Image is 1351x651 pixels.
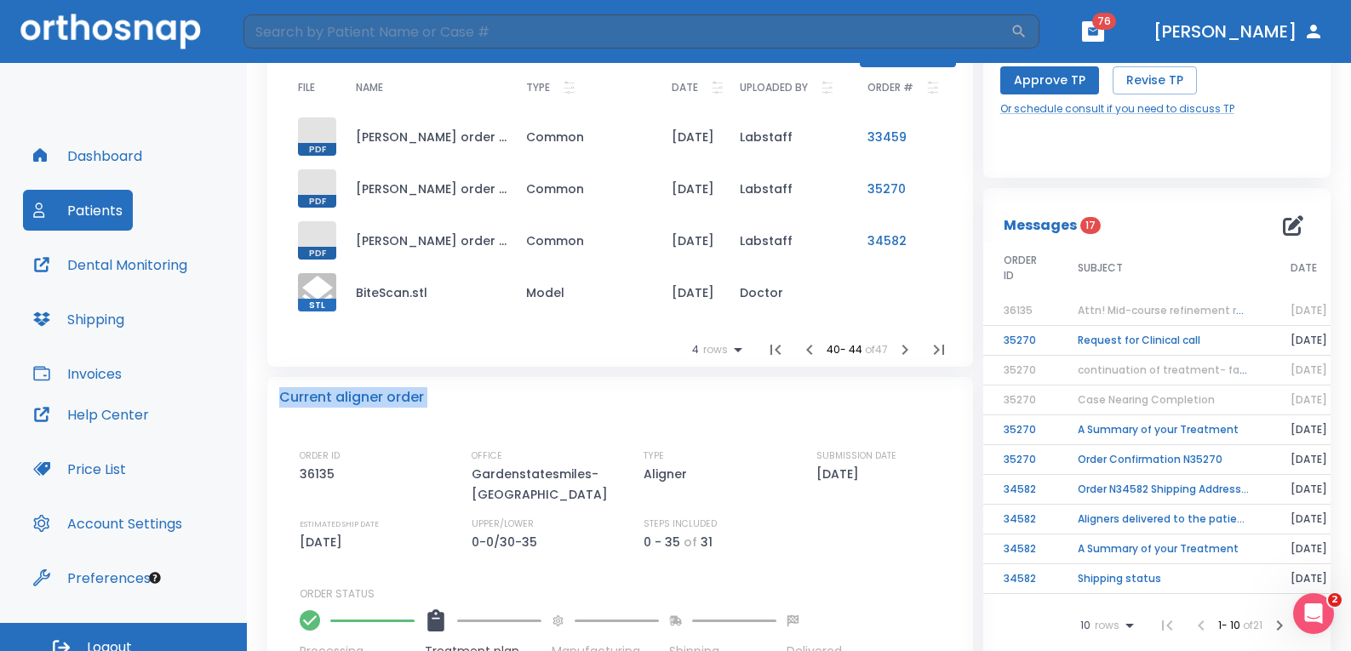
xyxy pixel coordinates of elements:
td: 35270 [983,326,1057,356]
button: Help Center [23,394,159,435]
td: Order N34582 Shipping Address Update [1057,475,1270,505]
td: [DATE] [1270,326,1348,356]
p: ESTIMATED SHIP DATE [300,517,379,532]
td: [DATE] [1270,445,1348,475]
p: Aligner [644,464,693,484]
span: NAME [356,83,383,93]
span: STL [298,299,336,311]
button: Approve TP [1000,66,1099,94]
td: Request for Clinical call [1057,326,1270,356]
td: 34582 [983,475,1057,505]
button: Price List [23,448,136,489]
p: SUBMISSION DATE [816,448,896,464]
td: Aligners delivered to the patient without prior IPR confirmation [1057,505,1270,534]
td: [DATE] [658,214,726,266]
td: [PERSON_NAME] order #35270.pdf [342,163,512,214]
td: Labstaff [726,163,854,214]
td: [DATE] [1270,505,1348,534]
td: 35270 [983,445,1057,475]
td: Common [512,214,658,266]
span: rows [1091,620,1119,631]
span: [DATE] [1291,303,1327,317]
span: FILE [298,83,315,93]
a: Dental Monitoring [23,244,197,285]
td: [DATE] [1270,534,1348,564]
td: 34582 [983,505,1057,534]
button: Account Settings [23,503,192,544]
td: [PERSON_NAME] order #33459 (1).pdf [342,111,512,163]
td: Labstaff [726,214,854,266]
button: [PERSON_NAME] [1147,16,1331,47]
td: A Summary of your Treatment [1057,534,1270,564]
span: of 47 [865,342,888,357]
button: Preferences [23,557,161,598]
p: Gardenstatesmiles-[GEOGRAPHIC_DATA] [472,464,616,505]
td: 33459 [854,111,956,163]
span: SUBJECT [1078,260,1123,276]
p: DATE [672,77,698,98]
button: Patients [23,190,133,231]
span: 35270 [1004,363,1036,377]
p: TYPE [644,448,664,464]
button: Shipping [23,299,135,340]
td: [DATE] [1270,415,1348,445]
td: Model [512,266,658,318]
p: 31 [701,532,713,552]
td: [DATE] [658,111,726,163]
span: Case Nearing Completion [1078,392,1215,407]
span: 35270 [1004,392,1036,407]
span: 36135 [1004,303,1033,317]
td: 34582 [854,214,956,266]
p: OFFICE [472,448,502,464]
td: [DATE] [1270,475,1348,505]
td: [DATE] [658,163,726,214]
span: Attn! Mid-course refinement required [1078,303,1276,317]
p: ORDER ID [300,448,340,464]
td: [PERSON_NAME] order #34582.pdf [342,214,512,266]
p: 0-0/30-35 [472,532,543,552]
td: 35270 [854,163,956,214]
span: ORDER ID [1004,253,1037,283]
span: 2 [1328,593,1342,607]
span: of 21 [1243,618,1262,632]
span: 17 [1080,217,1101,234]
div: Tooltip anchor [147,570,163,585]
td: A Summary of your Treatment [1057,415,1270,445]
td: Common [512,111,658,163]
span: 10 [1080,620,1091,631]
input: Search by Patient Name or Case # [243,14,1010,49]
span: DATE [1291,260,1317,276]
td: BiteScan.stl [342,266,512,318]
span: 40 - 44 [827,342,865,357]
td: Shipping status [1057,564,1270,594]
p: Messages [1004,215,1077,236]
td: [DATE] [1270,564,1348,594]
span: 1 - 10 [1218,618,1243,632]
button: Invoices [23,353,132,394]
a: Or schedule consult if you need to discuss TP [1000,101,1234,117]
button: Revise TP [1113,66,1197,94]
td: 34582 [983,534,1057,564]
p: 0 - 35 [644,532,680,552]
p: of [684,532,697,552]
p: 36135 [300,464,341,484]
p: STEPS INCLUDED [644,517,717,532]
span: rows [699,344,728,356]
span: [DATE] [1291,363,1327,377]
span: 4 [692,344,699,356]
iframe: Intercom live chat [1293,593,1334,634]
span: [DATE] [1291,392,1327,407]
p: [DATE] [816,464,865,484]
button: Dashboard [23,135,152,176]
p: UPPER/LOWER [472,517,534,532]
p: [DATE] [300,532,348,552]
p: ORDER STATUS [300,586,961,602]
td: [DATE] [658,266,726,318]
td: Doctor [726,266,854,318]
